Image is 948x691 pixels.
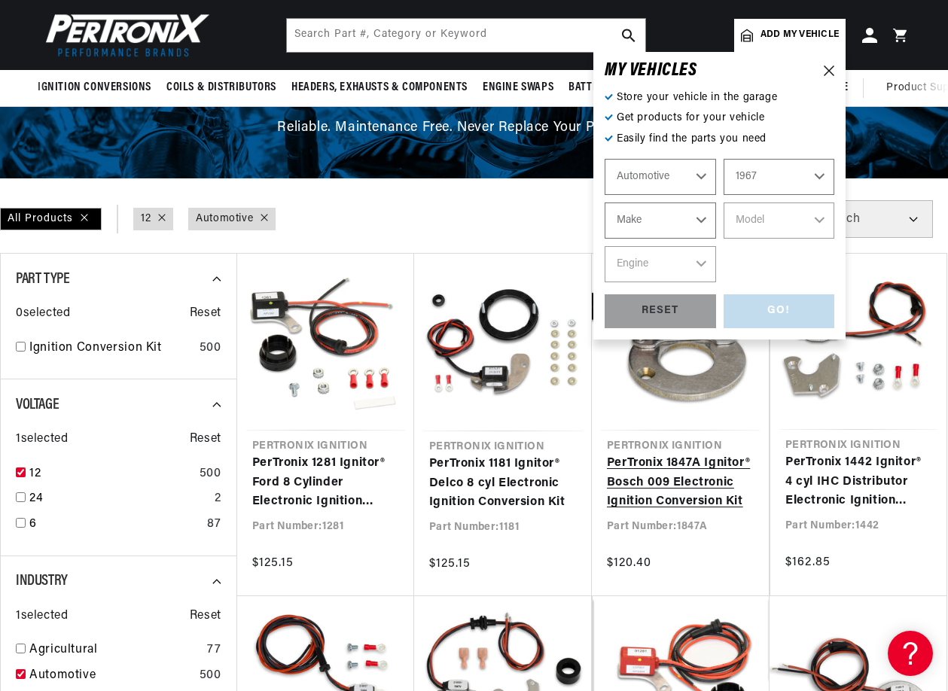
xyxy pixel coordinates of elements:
[29,515,201,534] a: 6
[561,70,671,105] summary: Battery Products
[207,641,221,660] div: 77
[38,9,211,61] img: Pertronix
[29,489,209,509] a: 24
[196,211,253,227] a: Automotive
[734,19,846,52] a: Add my vehicle
[761,28,839,42] span: Add my vehicle
[429,455,577,513] a: PerTronix 1181 Ignitor® Delco 8 cyl Electronic Ignition Conversion Kit
[190,430,221,449] span: Reset
[16,430,68,449] span: 1 selected
[159,70,284,105] summary: Coils & Distributors
[605,159,716,195] select: Ride Type
[291,80,468,96] span: Headers, Exhausts & Components
[200,464,221,484] div: 500
[252,454,399,512] a: PerTronix 1281 Ignitor® Ford 8 Cylinder Electronic Ignition Conversion Kit
[284,70,475,105] summary: Headers, Exhausts & Components
[475,70,561,105] summary: Engine Swaps
[612,19,645,52] button: search button
[29,339,194,358] a: Ignition Conversion Kit
[29,666,194,686] a: Automotive
[605,294,716,328] div: RESET
[190,607,221,626] span: Reset
[607,454,754,512] a: PerTronix 1847A Ignitor® Bosch 009 Electronic Ignition Conversion Kit
[605,90,834,106] p: Store your vehicle in the garage
[207,515,221,534] div: 87
[141,211,151,227] a: 12
[16,607,68,626] span: 1 selected
[29,641,201,660] a: Agricultural
[605,246,716,282] select: Engine
[200,339,221,358] div: 500
[785,453,931,511] a: PerTronix 1442 Ignitor® 4 cyl IHC Distributor Electronic Ignition Conversion Kit
[215,489,221,509] div: 2
[16,304,70,324] span: 0 selected
[605,202,716,239] select: Make
[29,464,194,484] a: 12
[277,121,670,135] span: Reliable. Maintenance Free. Never Replace Your Points Again.
[568,80,663,96] span: Battery Products
[38,70,159,105] summary: Ignition Conversions
[724,202,835,239] select: Model
[483,80,553,96] span: Engine Swaps
[605,131,834,148] p: Easily find the parts you need
[16,574,68,589] span: Industry
[605,63,697,78] h6: MY VEHICLE S
[16,272,69,287] span: Part Type
[200,666,221,686] div: 500
[605,110,834,126] p: Get products for your vehicle
[287,19,645,52] input: Search Part #, Category or Keyword
[38,80,151,96] span: Ignition Conversions
[190,304,221,324] span: Reset
[724,159,835,195] select: Year
[166,80,276,96] span: Coils & Distributors
[16,397,59,412] span: Voltage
